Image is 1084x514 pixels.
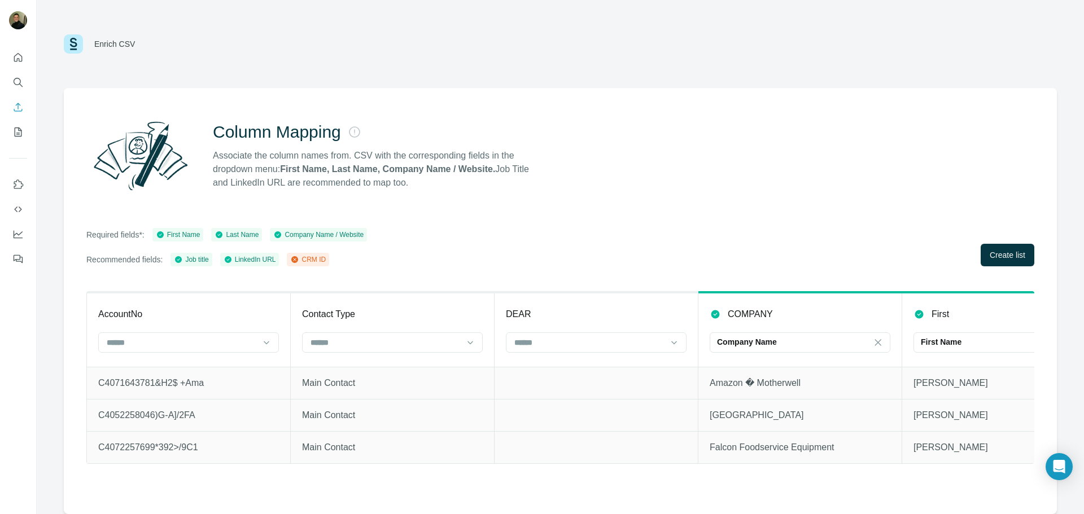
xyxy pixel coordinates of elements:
[9,11,27,29] img: Avatar
[98,441,279,454] p: C4072257699*392>/9C1
[981,244,1034,266] button: Create list
[9,97,27,117] button: Enrich CSV
[156,230,200,240] div: First Name
[506,307,531,321] p: DEAR
[9,199,27,219] button: Use Surfe API
[98,376,279,390] p: C4071643781&H2$ +Ama
[98,307,142,321] p: AccountNo
[728,307,773,321] p: COMPANY
[86,254,163,265] p: Recommended fields:
[213,122,341,142] h2: Column Mapping
[86,229,145,240] p: Required fields*:
[710,376,890,390] p: Amazon � Motherwell
[302,307,355,321] p: Contact Type
[9,47,27,68] button: Quick start
[215,230,259,240] div: Last Name
[94,38,135,50] div: Enrich CSV
[213,149,539,190] p: Associate the column names from. CSV with the corresponding fields in the dropdown menu: Job Titl...
[717,336,777,348] p: Company Name
[302,376,483,390] p: Main Contact
[1046,453,1073,480] div: Open Intercom Messenger
[302,441,483,454] p: Main Contact
[280,164,495,174] strong: First Name, Last Name, Company Name / Website.
[710,441,890,454] p: Falcon Foodservice Equipment
[64,34,83,54] img: Surfe Logo
[9,72,27,93] button: Search
[921,336,961,348] p: First Name
[9,122,27,142] button: My lists
[990,249,1025,261] span: Create list
[86,115,195,196] img: Surfe Illustration - Column Mapping
[710,408,890,422] p: [GEOGRAPHIC_DATA]
[98,408,279,422] p: C4052258046)G-A]/2FA
[932,307,949,321] p: First
[224,254,276,265] div: LinkedIn URL
[290,254,326,265] div: CRM ID
[273,230,364,240] div: Company Name / Website
[302,408,483,422] p: Main Contact
[9,174,27,195] button: Use Surfe on LinkedIn
[9,249,27,269] button: Feedback
[9,224,27,244] button: Dashboard
[174,254,208,265] div: Job title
